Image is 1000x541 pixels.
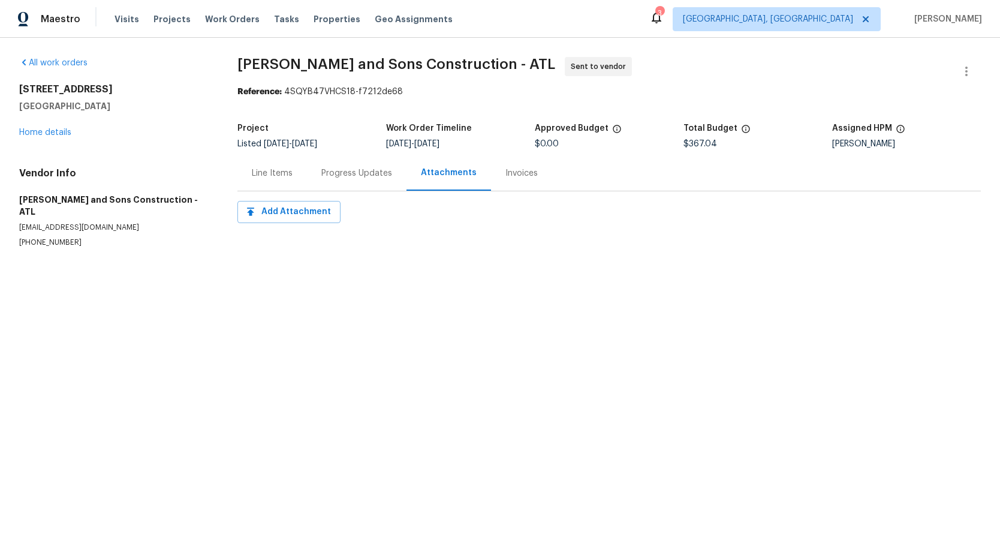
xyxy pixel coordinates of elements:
[19,223,209,233] p: [EMAIL_ADDRESS][DOMAIN_NAME]
[292,140,317,148] span: [DATE]
[741,124,751,140] span: The total cost of line items that have been proposed by Opendoor. This sum includes line items th...
[19,100,209,112] h5: [GEOGRAPHIC_DATA]
[896,124,905,140] span: The hpm assigned to this work order.
[274,15,299,23] span: Tasks
[535,140,559,148] span: $0.00
[115,13,139,25] span: Visits
[205,13,260,25] span: Work Orders
[505,167,538,179] div: Invoices
[237,201,341,223] button: Add Attachment
[421,167,477,179] div: Attachments
[237,88,282,96] b: Reference:
[264,140,317,148] span: -
[386,124,472,133] h5: Work Order Timeline
[237,86,981,98] div: 4SQYB47VHCS18-f7212de68
[321,167,392,179] div: Progress Updates
[19,167,209,179] h4: Vendor Info
[571,61,631,73] span: Sent to vendor
[414,140,439,148] span: [DATE]
[237,140,317,148] span: Listed
[683,13,853,25] span: [GEOGRAPHIC_DATA], [GEOGRAPHIC_DATA]
[314,13,360,25] span: Properties
[832,124,892,133] h5: Assigned HPM
[19,194,209,218] h5: [PERSON_NAME] and Sons Construction - ATL
[247,205,331,220] span: Add Attachment
[375,13,453,25] span: Geo Assignments
[237,57,555,71] span: [PERSON_NAME] and Sons Construction - ATL
[19,83,209,95] h2: [STREET_ADDRESS]
[19,238,209,248] p: [PHONE_NUMBER]
[252,167,293,179] div: Line Items
[655,7,664,19] div: 3
[19,59,88,67] a: All work orders
[386,140,439,148] span: -
[909,13,982,25] span: [PERSON_NAME]
[386,140,411,148] span: [DATE]
[612,124,622,140] span: The total cost of line items that have been approved by both Opendoor and the Trade Partner. This...
[832,140,981,148] div: [PERSON_NAME]
[153,13,191,25] span: Projects
[237,124,269,133] h5: Project
[19,128,71,137] a: Home details
[535,124,609,133] h5: Approved Budget
[683,124,737,133] h5: Total Budget
[264,140,289,148] span: [DATE]
[683,140,717,148] span: $367.04
[41,13,80,25] span: Maestro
